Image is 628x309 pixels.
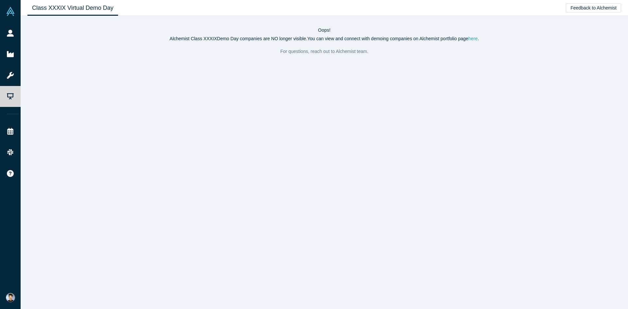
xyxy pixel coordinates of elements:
[6,293,15,302] img: Xiong Chang's Account
[27,27,621,33] h4: Oops!
[468,36,478,41] a: here
[566,3,621,12] button: Feedback to Alchemist
[27,0,118,16] a: Class XXXIX Virtual Demo Day
[27,47,621,56] p: For questions, reach out to Alchemist team.
[6,7,15,16] img: Alchemist Vault Logo
[27,35,621,42] p: Alchemist Class XXXIX Demo Day companies are NO longer visible. You can view and connect with dem...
